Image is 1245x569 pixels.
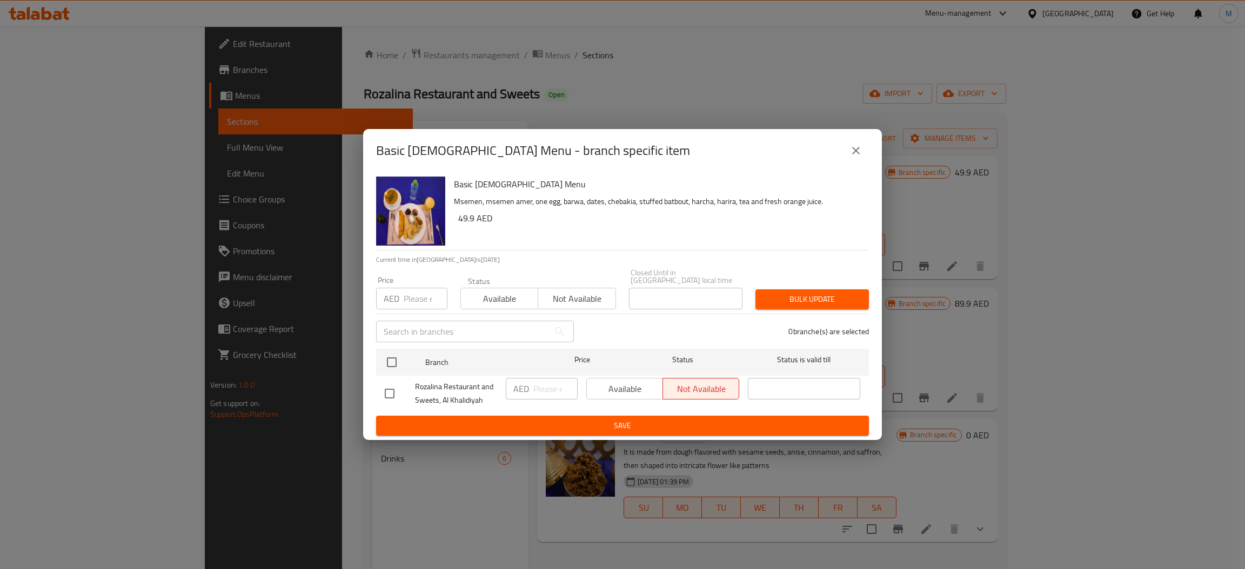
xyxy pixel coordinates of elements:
[627,353,739,367] span: Status
[748,353,860,367] span: Status is valid till
[458,211,860,226] h6: 49.9 AED
[385,419,860,432] span: Save
[415,380,497,407] span: Rozalina Restaurant and Sweets, Al Khalidiyah
[460,288,538,309] button: Available
[376,255,869,265] p: Current time in [GEOGRAPHIC_DATA] is [DATE]
[376,177,445,246] img: Basic Iftar Menu
[755,289,869,309] button: Bulk update
[788,326,869,337] p: 0 branche(s) are selected
[376,416,869,436] button: Save
[538,288,615,309] button: Not available
[404,288,447,309] input: Please enter price
[533,378,578,399] input: Please enter price
[454,195,860,208] p: Msemen, msemen amer, one egg, barwa, dates, chebakia, stuffed batbout, harcha, harira, tea and fr...
[425,356,538,369] span: Branch
[843,138,869,164] button: close
[543,291,611,307] span: Not available
[513,382,529,395] p: AED
[546,353,618,367] span: Price
[465,291,534,307] span: Available
[376,321,549,342] input: Search in branches
[384,292,399,305] p: AED
[376,142,690,159] h2: Basic [DEMOGRAPHIC_DATA] Menu - branch specific item
[454,177,860,192] h6: Basic [DEMOGRAPHIC_DATA] Menu
[764,293,860,306] span: Bulk update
